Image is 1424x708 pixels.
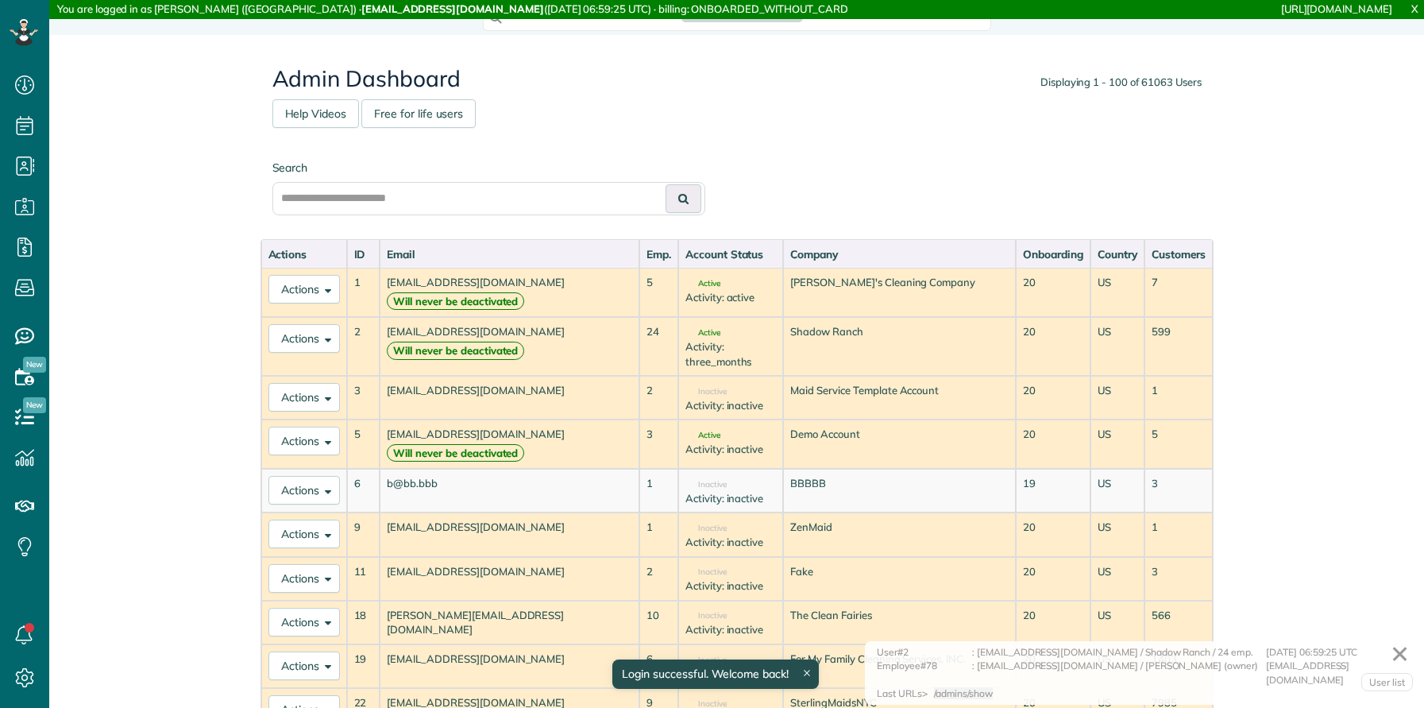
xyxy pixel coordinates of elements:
td: 19 [347,644,380,688]
td: 3 [347,376,380,420]
td: 20 [1016,268,1090,317]
div: Last URLs [877,687,922,701]
td: 20 [1016,513,1090,556]
td: 7 [1144,268,1213,317]
td: US [1090,557,1144,601]
button: Actions [268,520,340,548]
div: Activity: inactive [685,535,776,550]
div: [DATE] 06:59:25 UTC [1266,645,1409,660]
div: : [EMAIL_ADDRESS][DOMAIN_NAME] / [PERSON_NAME] (owner) [972,659,1266,687]
td: 566 [1144,601,1213,644]
td: 9 [347,513,380,556]
div: Onboarding [1023,246,1083,262]
div: Activity: three_months [685,339,776,369]
td: [EMAIL_ADDRESS][DOMAIN_NAME] [380,557,639,601]
div: Emp. [646,246,671,262]
td: 5 [347,420,380,469]
strong: Will never be deactivated [387,342,524,360]
td: [PERSON_NAME][EMAIL_ADDRESS][DOMAIN_NAME] [380,601,639,644]
div: Displaying 1 - 100 of 61063 Users [1040,75,1202,90]
td: US [1090,317,1144,376]
td: 24 [639,317,678,376]
div: Login successful. Welcome back! [612,660,819,689]
td: US [1090,601,1144,644]
td: 5 [639,268,678,317]
td: 10 [639,601,678,644]
td: 20 [1016,317,1090,376]
td: BBBBB [783,469,1016,513]
td: US [1090,469,1144,513]
a: User list [1361,673,1413,692]
div: Activity: inactive [685,622,776,637]
div: ID [354,246,373,262]
td: 1 [639,513,678,556]
h2: Admin Dashboard [272,67,1202,91]
div: User#2 [877,645,972,660]
button: Actions [268,652,340,680]
button: Actions [268,383,340,412]
span: Active [685,329,720,337]
div: [EMAIL_ADDRESS][DOMAIN_NAME] [1266,659,1409,687]
td: [PERSON_NAME]'s Cleaning Company [783,268,1016,317]
td: 18 [347,601,380,644]
a: Free for life users [361,99,476,128]
td: 3 [1144,557,1213,601]
span: New [23,357,46,373]
td: 2 [639,557,678,601]
td: 20 [1016,420,1090,469]
button: Actions [268,476,340,505]
div: Customers [1152,246,1206,262]
div: Activity: inactive [685,398,776,413]
div: Activity: active [685,290,776,305]
a: ✕ [1383,635,1417,673]
button: Actions [268,608,340,636]
td: 19 [1016,469,1090,513]
span: New [23,397,46,413]
td: [EMAIL_ADDRESS][DOMAIN_NAME] [380,644,639,688]
td: [EMAIL_ADDRESS][DOMAIN_NAME] [380,317,639,376]
span: Active [685,280,720,288]
span: Inactive [685,700,727,708]
span: Inactive [685,612,727,620]
td: 5 [1144,420,1213,469]
td: 1 [347,268,380,317]
a: Help Videos [272,99,360,128]
td: The Clean Fairies [783,601,1016,644]
button: Actions [268,427,340,455]
span: Inactive [685,656,727,664]
span: /admins/show [934,687,994,699]
td: 3 [639,420,678,469]
td: [EMAIL_ADDRESS][DOMAIN_NAME] [380,376,639,420]
td: 6 [639,644,678,688]
td: 6 [347,469,380,513]
div: > [922,687,1000,701]
td: US [1090,376,1144,420]
div: Country [1098,246,1137,262]
td: Demo Account [783,420,1016,469]
td: [EMAIL_ADDRESS][DOMAIN_NAME] [380,420,639,469]
td: For My Family Cleaning Services, INC. [783,644,1016,688]
td: US [1090,268,1144,317]
div: Actions [268,246,340,262]
label: Search [272,160,705,176]
span: Inactive [685,481,727,489]
span: Inactive [685,524,727,532]
div: Activity: inactive [685,578,776,594]
strong: [EMAIL_ADDRESS][DOMAIN_NAME] [361,2,544,15]
div: Activity: inactive [685,491,776,506]
td: Shadow Ranch [783,317,1016,376]
a: [URL][DOMAIN_NAME] [1281,2,1392,15]
td: 2 [639,376,678,420]
button: Actions [268,324,340,353]
td: 3 [1144,469,1213,513]
div: Email [387,246,632,262]
td: 1 [639,469,678,513]
td: 1 [1144,376,1213,420]
button: Actions [268,564,340,593]
div: Company [790,246,1009,262]
div: Employee#78 [877,659,972,687]
span: Active [685,431,720,439]
td: 599 [1144,317,1213,376]
div: Activity: inactive [685,442,776,457]
strong: Will never be deactivated [387,292,524,311]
